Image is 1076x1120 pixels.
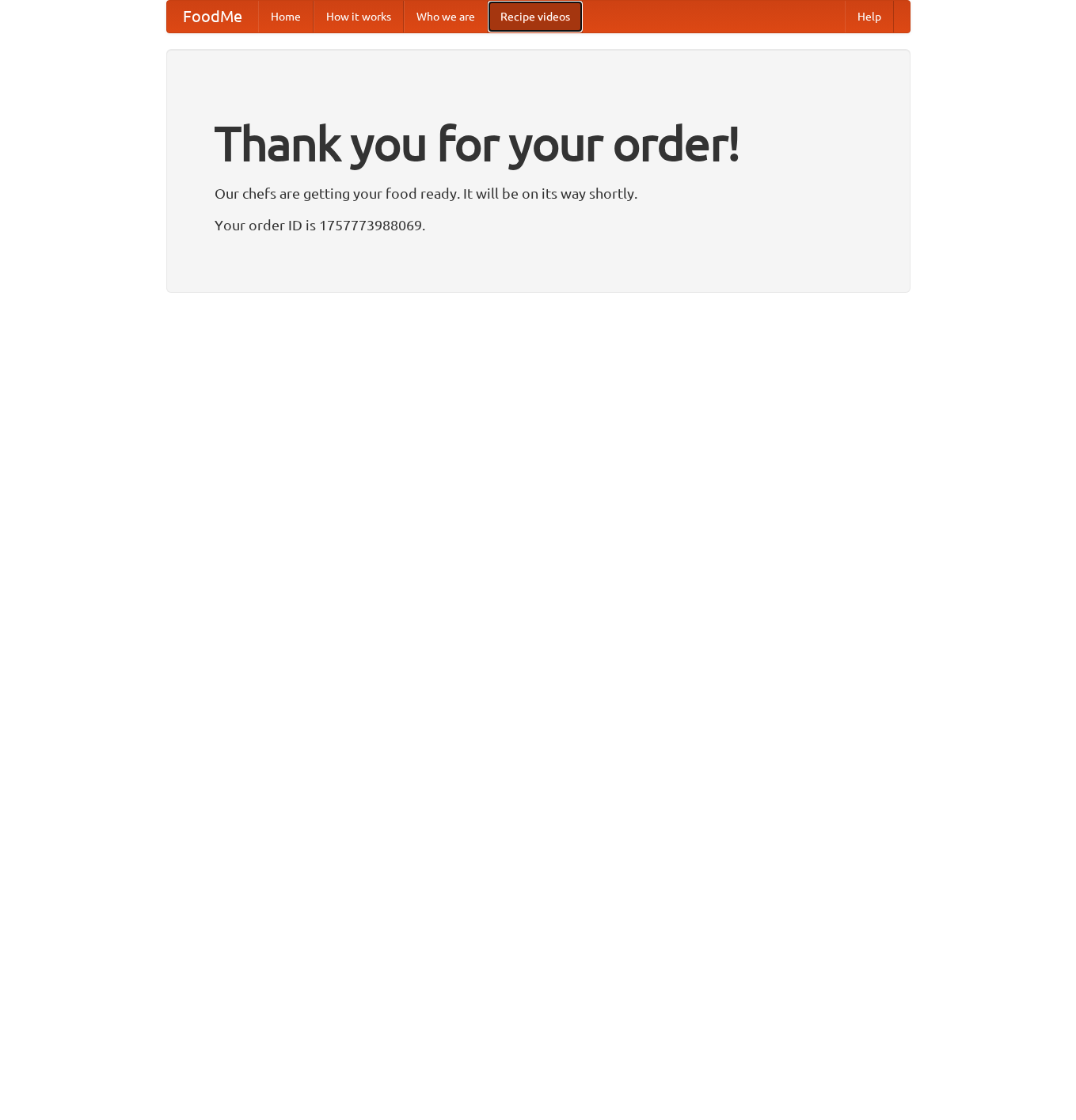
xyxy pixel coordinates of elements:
[258,1,314,32] a: Home
[215,181,862,205] p: Our chefs are getting your food ready. It will be on its way shortly.
[314,1,404,32] a: How it works
[215,213,862,237] p: Your order ID is 1757773988069.
[167,1,258,32] a: FoodMe
[404,1,488,32] a: Who we are
[488,1,583,32] a: Recipe videos
[845,1,894,32] a: Help
[215,105,862,181] h1: Thank you for your order!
